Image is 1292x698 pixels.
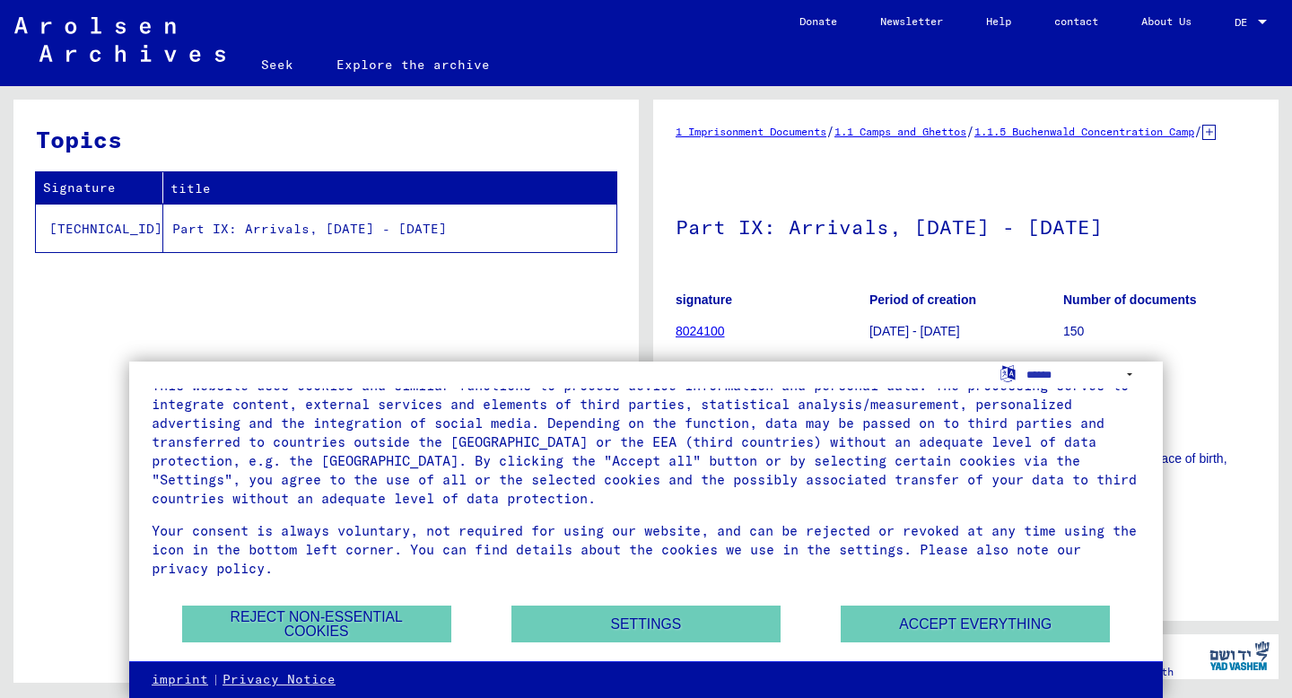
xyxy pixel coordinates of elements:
[676,292,732,307] font: signature
[986,14,1011,28] font: Help
[240,43,315,86] a: Seek
[36,125,122,154] font: Topics
[43,179,116,196] font: Signature
[1235,15,1247,29] font: DE
[1026,362,1140,388] select: Select language
[152,671,208,689] a: imprint
[1054,14,1098,28] font: contact
[172,221,447,237] font: Part IX: Arrivals, [DATE] - [DATE]
[315,43,511,86] a: Explore the archive
[152,377,1137,507] font: This website uses cookies and similar functions to process device information and personal data. ...
[231,609,403,639] font: Reject non-essential cookies
[170,180,211,196] font: title
[611,616,682,632] font: Settings
[49,221,162,237] font: [TECHNICAL_ID]
[676,324,725,338] a: 8024100
[880,14,943,28] font: Newsletter
[182,606,451,642] button: Reject non-essential cookies
[152,671,208,687] font: imprint
[999,364,1017,381] label: Select language
[1141,14,1192,28] font: About Us
[336,57,490,73] font: Explore the archive
[799,14,837,28] font: Donate
[1063,292,1197,307] font: Number of documents
[826,123,834,139] font: /
[676,214,1103,240] font: Part IX: Arrivals, [DATE] - [DATE]
[152,522,1137,577] font: Your consent is always voluntary, not required for using our website, and can be rejected or revo...
[834,125,966,138] a: 1.1 Camps and Ghettos
[261,57,293,73] font: Seek
[1063,324,1084,338] font: 150
[869,292,976,307] font: Period of creation
[223,671,336,689] a: Privacy Notice
[966,123,974,139] font: /
[1194,123,1202,139] font: /
[223,671,336,687] font: Privacy Notice
[974,125,1194,138] a: 1.1.5 Buchenwald Concentration Camp
[841,606,1110,642] button: Accept everything
[14,17,225,62] img: Arolsen_neg.svg
[676,125,826,138] a: 1 Imprisonment Documents
[1206,633,1273,678] img: yv_logo.png
[899,616,1052,632] font: Accept everything
[511,606,781,642] button: Settings
[869,324,960,338] font: [DATE] - [DATE]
